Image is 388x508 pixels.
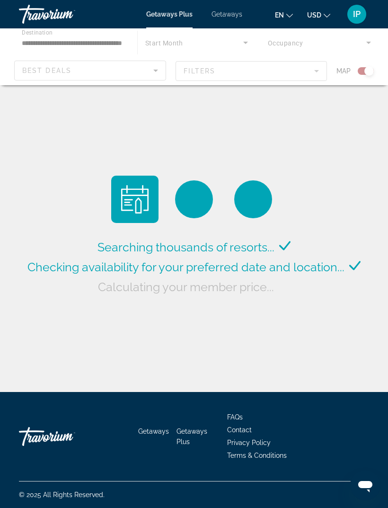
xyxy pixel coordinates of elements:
a: FAQs [227,413,243,421]
span: IP [353,9,361,19]
span: Searching thousands of resorts... [97,240,274,254]
a: Getaways [138,428,169,435]
button: Change language [275,8,293,22]
a: Getaways [212,10,242,18]
a: Getaways Plus [176,428,207,446]
a: Privacy Policy [227,439,271,446]
span: Checking availability for your preferred date and location... [27,260,344,274]
button: User Menu [344,4,369,24]
a: Contact [227,426,252,434]
span: USD [307,11,321,19]
a: Getaways Plus [146,10,193,18]
a: Travorium [19,2,114,27]
span: en [275,11,284,19]
span: Calculating your member price... [98,280,274,294]
span: © 2025 All Rights Reserved. [19,491,105,499]
button: Change currency [307,8,330,22]
iframe: Button to launch messaging window [350,470,380,500]
a: Travorium [19,422,114,451]
a: Terms & Conditions [227,452,287,459]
